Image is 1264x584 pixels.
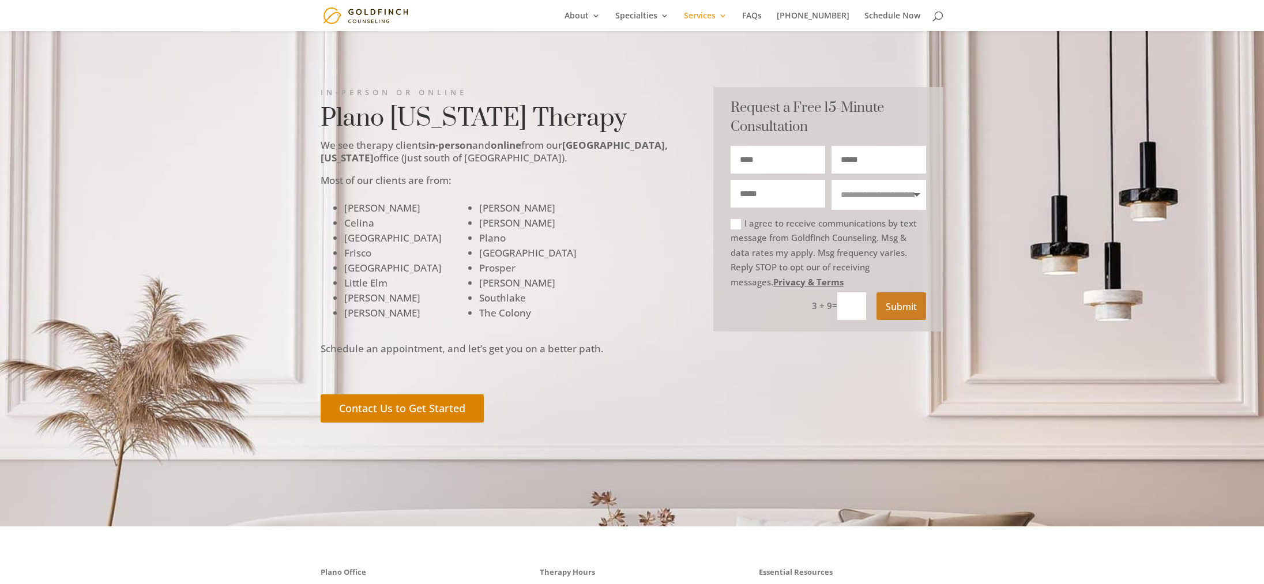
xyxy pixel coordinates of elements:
li: The Colony [479,306,667,321]
h3: Request a Free 15-Minute Consultation [731,99,926,146]
strong: Therapy Hours [540,567,595,577]
li: Frisco [344,246,442,261]
h3: In-person or Online [321,87,680,103]
button: Submit [876,292,926,320]
li: [GEOGRAPHIC_DATA] [479,246,667,261]
li: [GEOGRAPHIC_DATA] [344,231,442,246]
img: Goldfinch Counseling [323,7,411,24]
a: Services [684,12,727,31]
li: [PERSON_NAME] [479,216,667,231]
a: FAQs [742,12,762,31]
p: Schedule an appointment, and let’s get you on a better path. [321,342,680,365]
li: [PERSON_NAME] [344,306,442,321]
p: Most of our clients are from: [321,174,680,197]
li: Little Elm [344,276,442,291]
h2: Plano [US_STATE] Therapy [321,103,680,139]
li: [PERSON_NAME] [344,291,442,306]
a: Schedule Now [864,12,920,31]
p: = [806,292,866,320]
strong: [GEOGRAPHIC_DATA], [US_STATE] [321,138,668,164]
a: Privacy & Terms [773,276,844,288]
strong: online [491,138,521,152]
li: Prosper [479,261,667,276]
strong: in-person [426,138,472,152]
li: Southlake [479,291,667,306]
li: [GEOGRAPHIC_DATA] [344,261,442,276]
li: [PERSON_NAME] [344,201,442,216]
li: [PERSON_NAME] [479,201,667,216]
label: I agree to receive communications by text message from Goldfinch Counseling. Msg & data rates my ... [731,216,926,290]
a: [PHONE_NUMBER] [777,12,849,31]
a: Specialties [615,12,669,31]
strong: Essential Resources [759,567,833,577]
li: Plano [479,231,667,246]
li: [PERSON_NAME] [479,276,667,291]
span: 3 + 9 [812,300,832,312]
a: Contact Us to Get Started [321,394,484,423]
li: Celina [344,216,442,231]
strong: Plano Office [321,567,366,577]
p: We see therapy clients and from our office (just south of [GEOGRAPHIC_DATA]). [321,139,680,174]
a: About [565,12,600,31]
